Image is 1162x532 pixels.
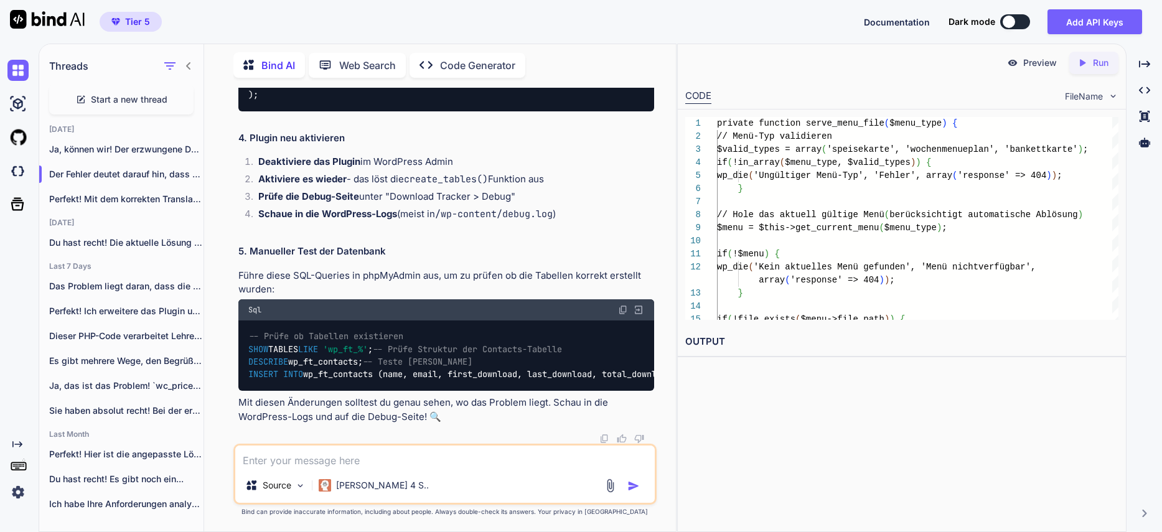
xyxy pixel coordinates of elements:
[49,404,204,417] p: Sie haben absolut recht! Bei der ersten...
[717,144,822,154] span: $valid_types = array
[248,190,654,207] li: unter "Download Tracker > Debug"
[91,93,167,106] span: Start a new thread
[942,118,947,128] span: )
[238,269,654,297] p: Führe diese SQL-Queries in phpMyAdmin aus, um zu prüfen ob die Tabellen korrekt erstellt wurden:
[748,262,753,272] span: (
[49,280,204,292] p: Das Problem liegt daran, dass die `get_field()`...
[1023,57,1057,69] p: Preview
[7,60,29,81] img: chat
[685,300,701,313] div: 14
[685,117,701,130] div: 1
[717,157,728,167] span: if
[978,262,1036,272] span: verfügbar',
[889,275,894,285] span: ;
[323,343,368,355] span: 'wp_ft_%'
[1078,210,1083,220] span: )
[49,473,204,485] p: Du hast recht! Es gibt noch ein...
[334,77,438,88] span: 'ft-download-tracker'
[1007,57,1018,68] img: preview
[248,172,654,190] li: - das löst die Funktion aus
[775,249,780,259] span: {
[599,434,609,444] img: copy
[889,314,894,324] span: )
[952,170,957,180] span: (
[717,210,884,220] span: // Hole das aktuell gültige Menü
[884,275,889,285] span: )
[1078,144,1083,154] span: )
[911,157,916,167] span: )
[248,356,288,367] span: DESCRIBE
[958,170,1047,180] span: 'response' => 404
[717,249,728,259] span: if
[373,343,562,355] span: -- Prüfe Struktur der Contacts-Tabelle
[900,314,905,324] span: {
[248,343,268,355] span: SHOW
[39,218,204,228] h2: [DATE]
[238,396,654,424] p: Mit diesen Änderungen solltest du genau sehen, wo das Problem liegt. Schau in die WordPress-Logs ...
[764,249,769,259] span: )
[717,131,832,141] span: // Menü-Typ validieren
[780,157,785,167] span: (
[942,223,947,233] span: ;
[249,77,329,88] span: add_submenu_page
[889,118,942,128] span: $menu_type
[949,16,995,28] span: Dark mode
[49,380,204,392] p: Ja, das ist das Problem! `wc_price()` formatiert...
[717,223,879,233] span: $menu = $this->get_current_menu
[685,222,701,235] div: 9
[827,144,1077,154] span: 'speisekarte', 'wochenmenueplan', 'bankettkarte'
[916,157,921,167] span: )
[49,143,204,156] p: Ja, können wir! Der erzwungene Download ...
[785,157,911,167] span: $menu_type, $valid_types
[1083,144,1088,154] span: ;
[258,208,397,220] strong: Schaue in die WordPress-Logs
[339,58,396,73] p: Web Search
[634,434,644,444] img: dislike
[49,168,204,180] p: Der Fehler deutet darauf hin, dass beim ...
[1057,170,1062,180] span: ;
[49,448,204,460] p: Perfekt! Hier ist die angepasste Lösung mit...
[685,195,701,208] div: 7
[889,210,1077,220] span: berücksichtigt automatische Ablösung
[685,156,701,169] div: 4
[795,314,800,324] span: (
[937,223,942,233] span: )
[738,288,743,298] span: }
[100,12,162,32] button: premiumTier 5
[258,173,347,185] strong: Aktiviere es wieder
[864,16,930,29] button: Documentation
[685,143,701,156] div: 3
[248,155,654,172] li: im WordPress Admin
[879,223,884,233] span: (
[39,124,204,134] h2: [DATE]
[685,182,701,195] div: 6
[717,118,884,128] span: private function serve_menu_file
[717,170,748,180] span: wp_die
[884,314,889,324] span: )
[685,287,701,300] div: 13
[125,16,150,28] span: Tier 5
[603,478,617,493] img: attachment
[728,249,733,259] span: (
[1046,170,1051,180] span: )
[363,356,472,367] span: -- Teste [PERSON_NAME]
[49,58,88,73] h1: Threads
[7,161,29,182] img: darkCloudIdeIcon
[633,304,644,315] img: Open in Browser
[404,173,488,185] code: create_tables()
[435,208,553,220] code: /wp-content/debug.log
[263,479,291,492] p: Source
[10,10,85,29] img: Bind AI
[685,89,711,104] div: CODE
[248,207,654,225] li: (meist in )
[685,130,701,143] div: 2
[1093,57,1108,69] p: Run
[884,210,889,220] span: (
[685,169,701,182] div: 5
[238,131,654,146] h2: 4. Plugin neu aktivieren
[748,170,753,180] span: (
[248,369,303,380] span: INSERT INTO
[754,170,952,180] span: 'Ungültiger Menü-Typ', 'Fehler', array
[1047,9,1142,34] button: Add API Keys
[1052,170,1057,180] span: )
